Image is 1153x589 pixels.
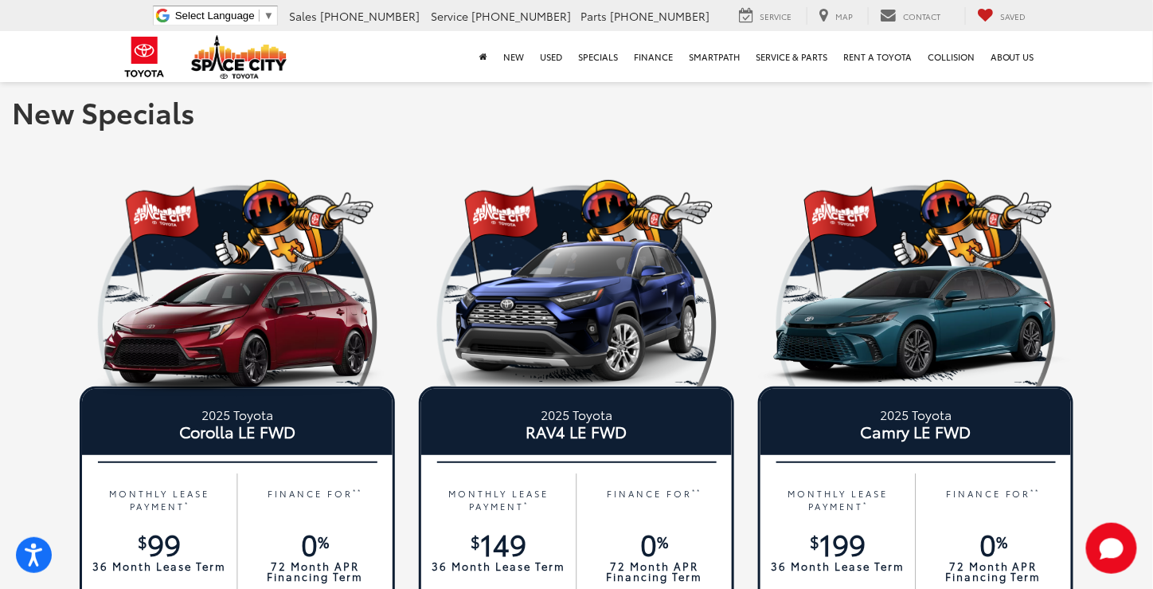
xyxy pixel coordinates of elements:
p: FINANCE FOR [924,487,1063,513]
a: Finance [626,31,681,82]
img: 25_Corolla_XSE_Ruby_Flare_Pearl_Left [80,239,395,397]
span: [PHONE_NUMBER] [471,8,571,24]
img: Toyota [115,31,174,83]
span: 149 [471,523,527,563]
span: [PHONE_NUMBER] [610,8,709,24]
span: Saved [1000,10,1026,22]
img: 19_1749068609.png [758,171,1073,387]
p: 36 Month Lease Term [768,561,908,571]
span: Parts [580,8,607,24]
a: SmartPath [681,31,748,82]
span: Service [431,8,468,24]
span: [PHONE_NUMBER] [320,8,420,24]
span: 99 [139,523,182,563]
a: Home [471,31,495,82]
p: 72 Month APR Financing Term [924,561,1063,582]
a: My Saved Vehicles [965,7,1038,25]
span: Map [835,10,853,22]
span: Camry LE FWD [772,423,1059,439]
small: 2025 Toyota [94,405,381,423]
span: Sales [289,8,317,24]
sup: % [657,530,668,552]
span: Corolla LE FWD [94,423,381,439]
p: 36 Month Lease Term [90,561,229,571]
p: MONTHLY LEASE PAYMENT [90,487,229,513]
a: New [495,31,532,82]
img: Space City Toyota [191,35,287,79]
p: 72 Month APR Financing Term [584,561,724,582]
span: 0 [640,523,668,563]
svg: Start Chat [1086,523,1137,574]
sup: % [318,530,329,552]
span: ​ [259,10,260,22]
a: Rent a Toyota [835,31,920,82]
a: Collision [920,31,983,82]
a: About Us [983,31,1042,82]
img: 19_1749068609.png [419,171,734,387]
a: Select Language​ [175,10,274,22]
small: 2025 Toyota [772,405,1059,423]
sup: % [996,530,1007,552]
p: MONTHLY LEASE PAYMENT [429,487,569,513]
h1: New Specials [12,96,1141,128]
sup: $ [139,530,148,552]
span: Service [760,10,791,22]
span: 0 [301,523,329,563]
span: ▼ [264,10,274,22]
span: 0 [979,523,1007,563]
a: Contact [868,7,952,25]
img: 25_Camry_XSE_Teal_Left [758,239,1073,397]
p: FINANCE FOR [584,487,724,513]
span: Contact [903,10,940,22]
p: FINANCE FOR [245,487,385,513]
span: RAV4 LE FWD [433,423,720,439]
p: 72 Month APR Financing Term [245,561,385,582]
a: Service & Parts [748,31,835,82]
p: 36 Month Lease Term [429,561,569,571]
small: 2025 Toyota [433,405,720,423]
span: Select Language [175,10,255,22]
img: 19_1749068609.png [80,171,395,387]
a: Specials [570,31,626,82]
button: Toggle Chat Window [1086,523,1137,574]
sup: $ [471,530,481,552]
a: Service [727,7,803,25]
p: MONTHLY LEASE PAYMENT [768,487,908,513]
a: Map [807,7,865,25]
img: 25_RAV4_Limited_Blueprint_Left [419,239,734,397]
sup: $ [811,530,820,552]
a: Used [532,31,570,82]
span: 199 [811,523,866,563]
